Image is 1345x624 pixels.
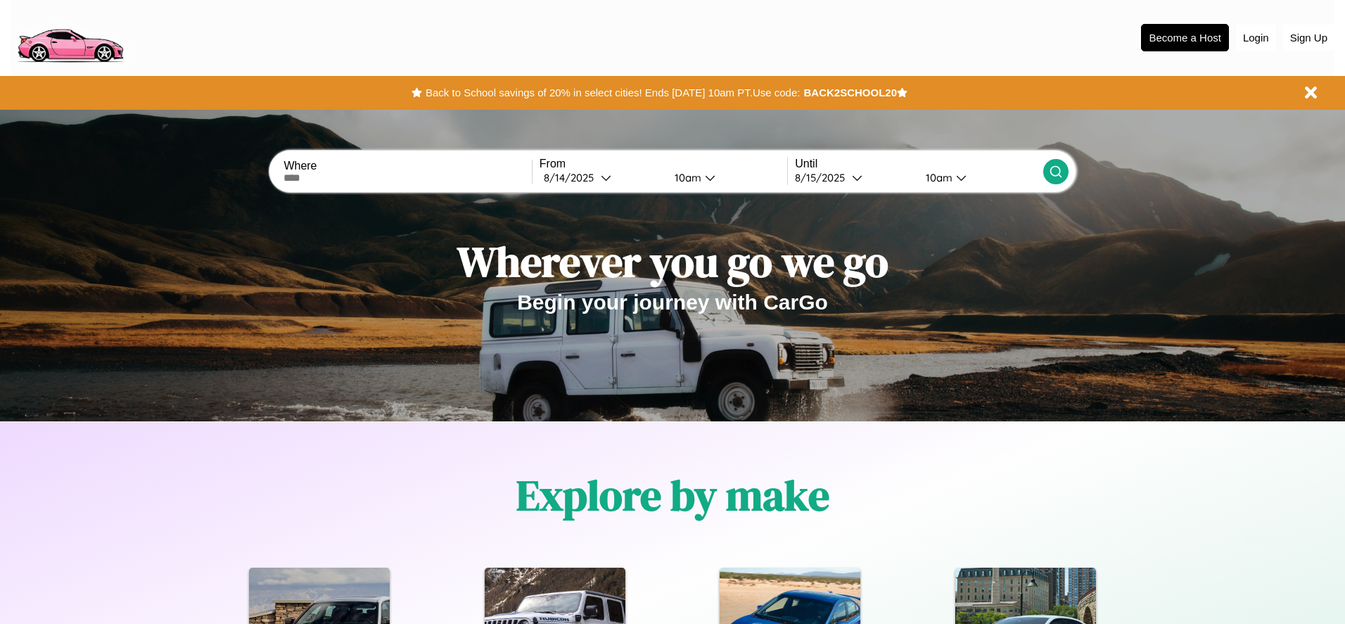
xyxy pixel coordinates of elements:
button: 8/14/2025 [540,170,663,185]
button: Sign Up [1283,25,1334,51]
img: logo [11,7,129,66]
div: 10am [668,171,705,184]
button: Login [1236,25,1276,51]
div: 8 / 15 / 2025 [795,171,852,184]
label: Until [795,158,1043,170]
button: Back to School savings of 20% in select cities! Ends [DATE] 10am PT.Use code: [422,83,803,103]
label: Where [283,160,531,172]
label: From [540,158,787,170]
b: BACK2SCHOOL20 [803,87,897,98]
button: 10am [914,170,1043,185]
button: Become a Host [1141,24,1229,51]
div: 8 / 14 / 2025 [544,171,601,184]
h1: Explore by make [516,466,829,524]
div: 10am [919,171,956,184]
button: 10am [663,170,787,185]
